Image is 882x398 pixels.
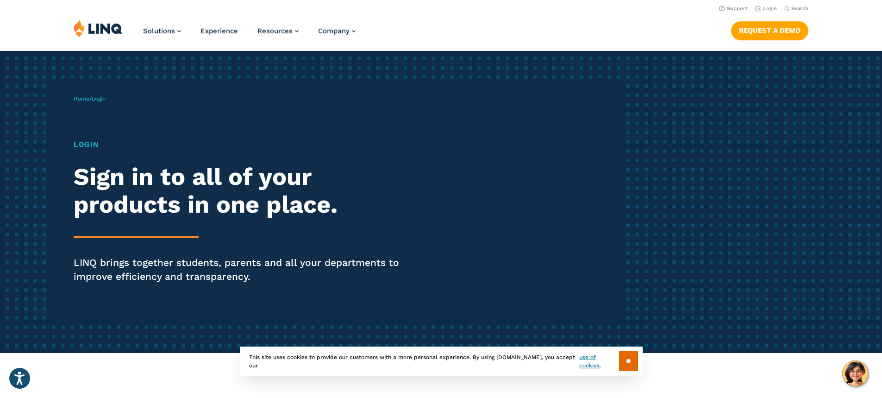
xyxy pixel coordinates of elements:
[318,27,356,35] a: Company
[143,19,356,50] nav: Primary Navigation
[74,139,413,150] h1: Login
[143,27,181,35] a: Solutions
[240,347,643,376] div: This site uses cookies to provide our customers with a more personal experience. By using [DOMAIN...
[842,360,868,386] button: Hello, have a question? Let’s chat.
[257,27,299,35] a: Resources
[784,5,808,12] button: Open Search Bar
[755,6,777,12] a: Login
[579,353,619,370] a: use of cookies.
[719,6,748,12] a: Support
[74,95,106,102] span: /
[257,27,293,35] span: Resources
[74,163,413,219] h2: Sign in to all of your products in one place.
[74,256,413,284] p: LINQ brings together students, parents and all your departments to improve efficiency and transpa...
[200,27,238,35] a: Experience
[731,21,808,40] a: Request a Demo
[791,6,808,12] span: Search
[92,95,106,102] span: Login
[143,27,175,35] span: Solutions
[74,95,89,102] a: Home
[74,19,123,37] img: LINQ | K‑12 Software
[731,19,808,40] nav: Button Navigation
[318,27,350,35] span: Company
